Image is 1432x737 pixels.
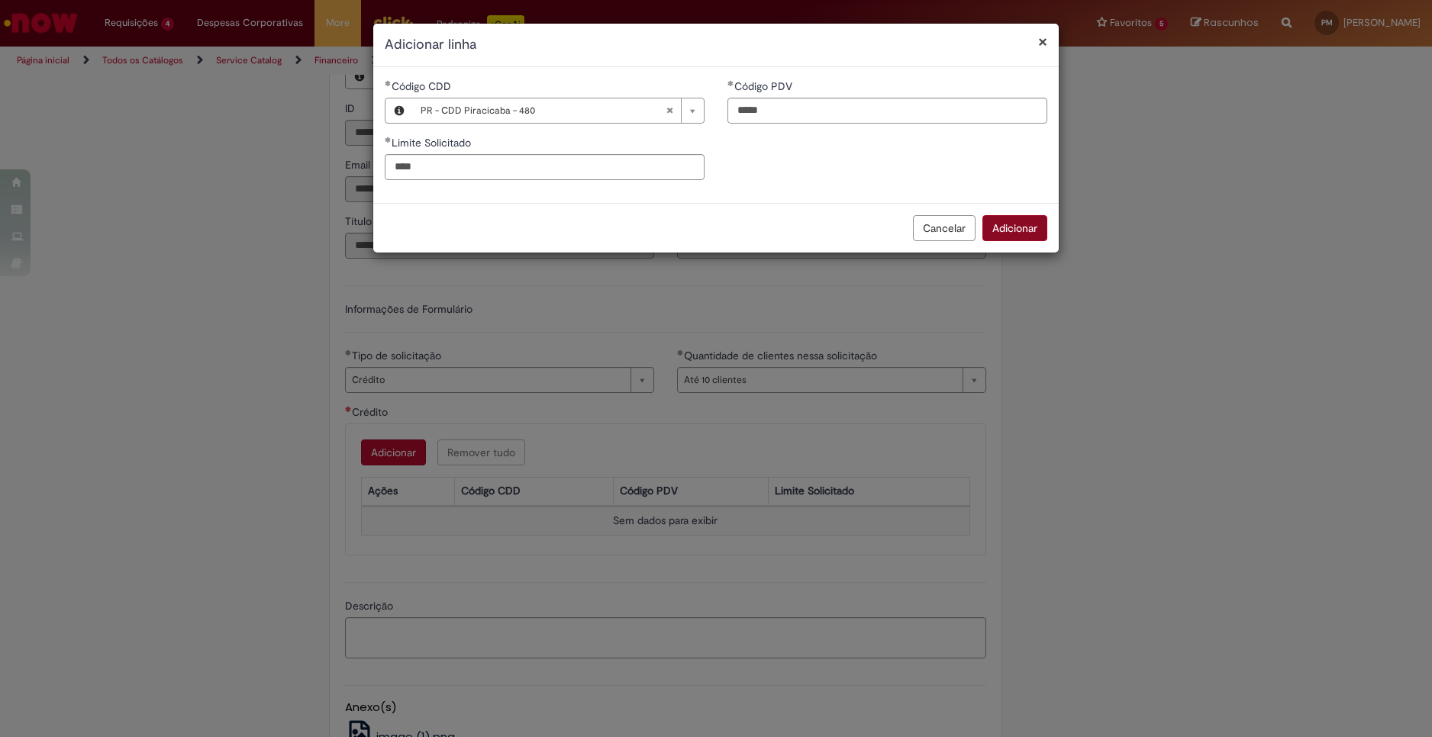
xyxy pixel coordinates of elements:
[1038,34,1047,50] button: Fechar modal
[385,98,413,123] button: Código CDD, Visualizar este registro PR - CDD Piracicaba - 480
[982,215,1047,241] button: Adicionar
[913,215,976,241] button: Cancelar
[385,154,705,180] input: Limite Solicitado
[385,80,392,86] span: Obrigatório Preenchido
[413,98,704,123] a: PR - CDD Piracicaba - 480Limpar campo Código CDD
[421,98,666,123] span: PR - CDD Piracicaba - 480
[727,98,1047,124] input: Código PDV
[658,98,681,123] abbr: Limpar campo Código CDD
[385,137,392,143] span: Obrigatório Preenchido
[727,80,734,86] span: Obrigatório Preenchido
[385,35,1047,55] h2: Adicionar linha
[734,79,795,93] span: Código PDV
[392,136,474,150] span: Limite Solicitado
[392,79,454,93] span: Necessários - Código CDD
